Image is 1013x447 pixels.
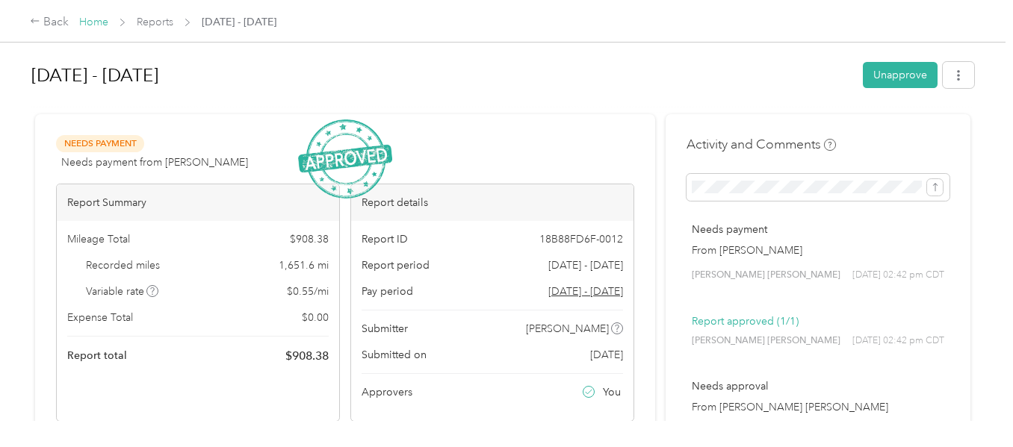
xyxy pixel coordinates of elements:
[137,16,173,28] a: Reports
[362,384,412,400] span: Approvers
[539,231,623,247] span: 18B88FD6F-0012
[202,14,276,30] span: [DATE] - [DATE]
[362,284,413,299] span: Pay period
[79,16,108,28] a: Home
[692,399,944,415] p: From [PERSON_NAME] [PERSON_NAME]
[57,184,339,221] div: Report Summary
[298,119,392,199] img: ApprovedStamp
[31,57,852,93] h1: Aug 1 - 31, 2025
[603,384,621,400] span: You
[61,154,248,170] span: Needs payment from [PERSON_NAME]
[302,310,329,325] span: $ 0.00
[67,231,130,247] span: Mileage Total
[692,269,840,282] span: [PERSON_NAME] [PERSON_NAME]
[86,284,159,299] span: Variable rate
[362,257,430,273] span: Report period
[67,348,127,363] span: Report total
[692,313,944,329] p: Report approved (1/1)
[548,257,623,273] span: [DATE] - [DATE]
[86,257,160,273] span: Recorded miles
[687,135,836,154] h4: Activity and Comments
[692,378,944,394] p: Needs approval
[692,243,944,258] p: From [PERSON_NAME]
[863,62,938,88] button: Unapprove
[692,334,840,348] span: [PERSON_NAME] [PERSON_NAME]
[548,284,623,299] span: Go to pay period
[929,363,1013,447] iframe: Everlance-gr Chat Button Frame
[56,135,144,152] span: Needs Payment
[279,257,329,273] span: 1,651.6 mi
[852,269,944,282] span: [DATE] 02:42 pm CDT
[362,347,427,363] span: Submitted on
[285,347,329,365] span: $ 908.38
[67,310,133,325] span: Expense Total
[30,13,69,31] div: Back
[692,222,944,237] p: Needs payment
[351,184,633,221] div: Report details
[590,347,623,363] span: [DATE]
[852,334,944,348] span: [DATE] 02:42 pm CDT
[526,321,609,337] span: [PERSON_NAME]
[290,231,329,247] span: $ 908.38
[362,231,408,247] span: Report ID
[362,321,408,337] span: Submitter
[287,284,329,299] span: $ 0.55 / mi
